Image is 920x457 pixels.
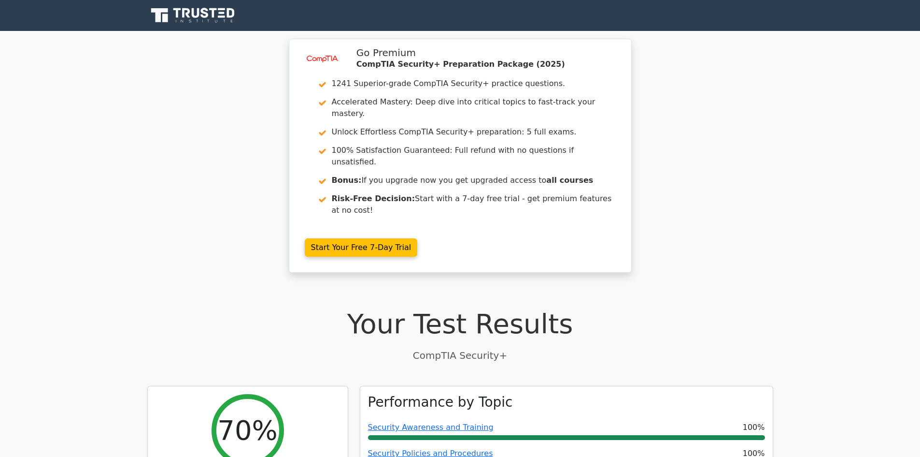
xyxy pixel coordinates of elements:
[368,394,513,411] h3: Performance by Topic
[217,414,277,446] h2: 70%
[368,423,494,432] a: Security Awareness and Training
[305,238,418,257] a: Start Your Free 7-Day Trial
[743,422,765,433] span: 100%
[147,348,773,363] p: CompTIA Security+
[147,308,773,340] h1: Your Test Results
